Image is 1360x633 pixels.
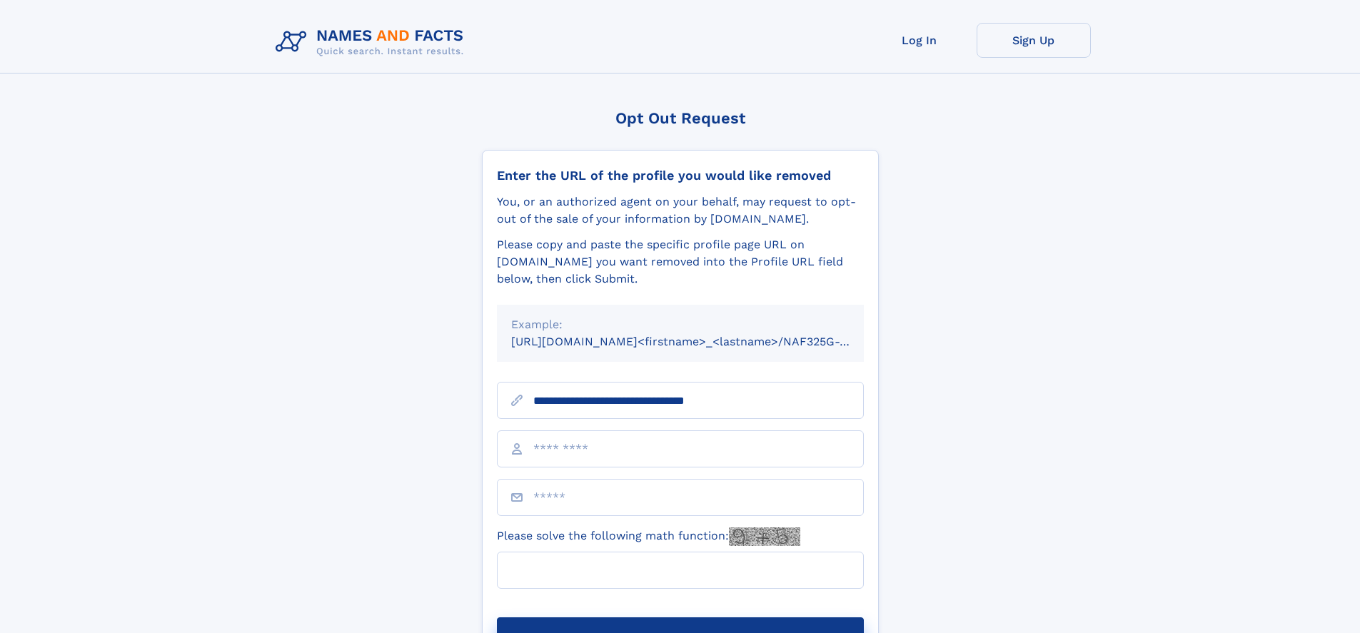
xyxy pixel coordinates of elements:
div: You, or an authorized agent on your behalf, may request to opt-out of the sale of your informatio... [497,193,864,228]
div: Example: [511,316,850,333]
div: Opt Out Request [482,109,879,127]
div: Please copy and paste the specific profile page URL on [DOMAIN_NAME] you want removed into the Pr... [497,236,864,288]
label: Please solve the following math function: [497,527,800,546]
img: Logo Names and Facts [270,23,475,61]
a: Sign Up [977,23,1091,58]
small: [URL][DOMAIN_NAME]<firstname>_<lastname>/NAF325G-xxxxxxxx [511,335,891,348]
div: Enter the URL of the profile you would like removed [497,168,864,183]
a: Log In [862,23,977,58]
